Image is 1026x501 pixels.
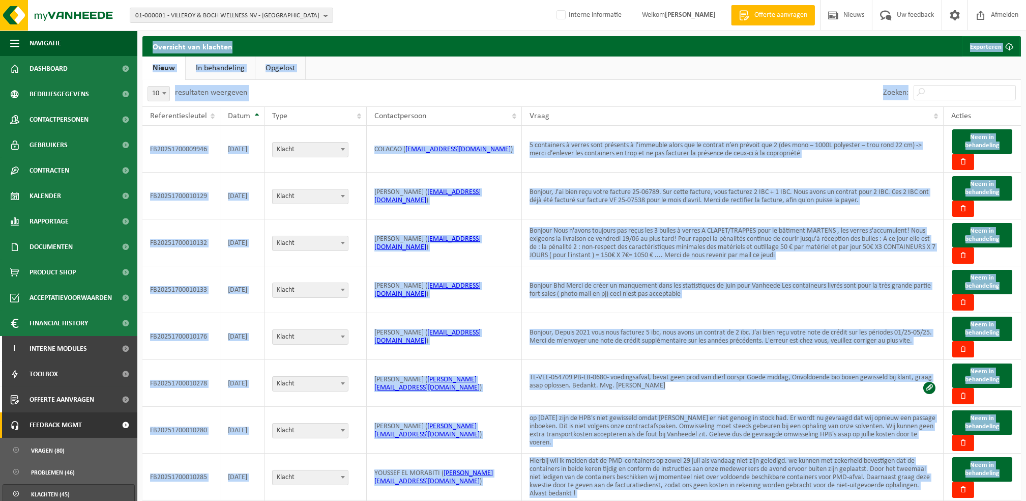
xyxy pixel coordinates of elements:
a: [PERSON_NAME][EMAIL_ADDRESS][DOMAIN_NAME] [374,376,480,392]
td: FB20251700010278 [142,360,220,407]
a: [PERSON_NAME][EMAIL_ADDRESS][DOMAIN_NAME] [374,469,493,485]
span: Klacht [272,236,348,251]
span: Klacht [272,470,348,485]
td: Bonjour Nous n'avons toujours pas reçus les 3 bulles à verres A CLAPET/TRAPPES pour le bâtiment M... [522,219,944,266]
span: Financial History [30,311,88,336]
button: Neem in behandeling [952,457,1012,482]
button: Neem in behandeling [952,364,1012,388]
a: [EMAIL_ADDRESS][DOMAIN_NAME] [374,282,481,298]
span: Klacht [273,189,348,204]
span: Navigatie [30,31,61,56]
span: Klacht [272,376,348,392]
span: Neem in behandeling [965,415,1000,430]
span: Neem in behandeling [965,134,1000,149]
span: Interne modules [30,336,87,361]
button: Neem in behandeling [952,129,1012,154]
span: Offerte aanvragen [752,10,810,20]
td: [PERSON_NAME] ( ) [367,313,521,360]
button: Neem in behandeling [952,317,1012,341]
td: YOUSSEF EL MORABITI ( ) [367,454,521,500]
span: Datum [228,112,250,120]
td: FB20251700010285 [142,454,220,500]
span: Dashboard [30,56,68,81]
td: FB20251700009946 [142,126,220,173]
td: FB20251700010176 [142,313,220,360]
span: Vragen (80) [31,441,65,460]
span: Acties [951,112,971,120]
button: Neem in behandeling [952,223,1012,247]
span: Rapportage [30,209,69,234]
a: [EMAIL_ADDRESS][DOMAIN_NAME] [374,329,481,345]
label: Zoeken: [883,89,908,97]
a: Vragen (80) [3,440,135,460]
td: TL-VEL-054709 PB-LB-0680- voedingsafval, bevat geen prod van dierl oorspr Goede middag, Onvoldoen... [522,360,944,407]
span: Kalender [30,183,61,209]
a: [PERSON_NAME][EMAIL_ADDRESS][DOMAIN_NAME] [374,423,480,438]
span: Toolbox [30,361,58,387]
span: Klacht [273,424,348,438]
span: Gebruikers [30,132,68,158]
span: Type [272,112,287,120]
button: Neem in behandeling [952,270,1012,294]
span: [PERSON_NAME] ( ) [374,235,481,251]
span: Contactpersonen [30,107,89,132]
span: Vraag [530,112,549,120]
td: Bonjour, J'ai bien reçu votre facture 25-06789. Sur cette facture, vous facturez 2 IBC + 1 IBC. N... [522,173,944,219]
span: Klacht [273,143,348,157]
td: [DATE] [220,360,265,407]
span: Neem in behandeling [965,368,1000,383]
td: [PERSON_NAME] ( ) [367,407,521,454]
td: Bonjour, Depuis 2021 vous nous facturez 5 ibc, nous avons un contrat de 2 ibc. J'ai bien reçu vot... [522,313,944,360]
td: FB20251700010132 [142,219,220,266]
span: Neem in behandeling [965,321,1000,336]
span: 01-000001 - VILLEROY & BOCH WELLNESS NV - [GEOGRAPHIC_DATA] [135,8,319,23]
span: Klacht [273,377,348,391]
span: Contracten [30,158,69,183]
a: Exporteren [962,36,1020,57]
a: [EMAIL_ADDRESS][DOMAIN_NAME] [405,146,511,153]
td: [DATE] [220,313,265,360]
td: FB20251700010129 [142,173,220,219]
td: Bonjour Bhd Merci de créer un manquement dans les statistiques de juin pour Vanheede Les containe... [522,266,944,313]
td: [DATE] [220,407,265,454]
span: Referentiesleutel [150,112,207,120]
a: [EMAIL_ADDRESS][DOMAIN_NAME] [374,235,481,251]
td: op [DATE] zijn de HPB's niet gewisseld omdat [PERSON_NAME] er niet genoeg in stock had. Er wordt ... [522,407,944,454]
a: [EMAIL_ADDRESS][DOMAIN_NAME] [374,188,481,204]
a: Opgelost [255,57,305,80]
span: Problemen (46) [31,463,75,482]
span: Klacht [272,142,348,157]
span: Feedback MGMT [30,412,82,438]
span: Bedrijfsgegevens [30,81,89,107]
td: FB20251700010133 [142,266,220,313]
td: [DATE] [220,126,265,173]
a: Offerte aanvragen [731,5,815,25]
span: Neem in behandeling [965,181,1000,196]
span: 10 [148,86,170,101]
span: 10 [148,87,169,101]
td: Hierbij wil ik melden dat de PMD-containers op zowel 29 juli als vandaag niet zijn geledigd. we k... [522,454,944,500]
button: Neem in behandeling [952,410,1012,435]
label: Interne informatie [554,8,622,23]
span: Klacht [272,283,348,298]
span: Documenten [30,234,73,260]
span: Klacht [273,283,348,297]
a: Problemen (46) [3,462,135,482]
span: Klacht [273,236,348,250]
span: Offerte aanvragen [30,387,94,412]
span: Klacht [273,330,348,344]
span: Contactpersoon [374,112,426,120]
span: Klacht [272,423,348,438]
span: Neem in behandeling [965,274,1000,289]
span: I [10,336,19,361]
td: [DATE] [220,173,265,219]
td: [DATE] [220,266,265,313]
td: [DATE] [220,219,265,266]
label: resultaten weergeven [175,89,247,97]
td: 5 containers à verres sont présents à l’immeuble alors que le contrat n’en prévoit que 2 (des mon... [522,126,944,173]
span: Klacht [273,470,348,485]
span: Neem in behandeling [965,228,1000,242]
h2: Overzicht van klachten [142,36,243,57]
span: Klacht [272,329,348,345]
td: [DATE] [220,454,265,500]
